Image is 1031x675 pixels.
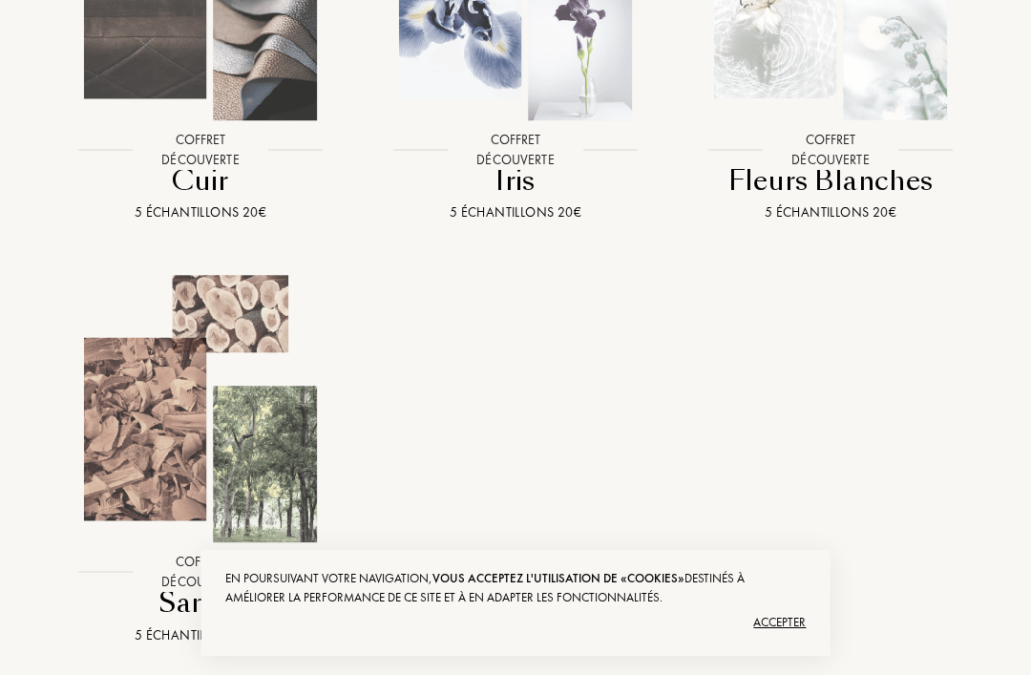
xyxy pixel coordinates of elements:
img: Santal [59,267,343,551]
span: vous acceptez l'utilisation de «cookies» [432,570,684,586]
div: 5 échantillons 20€ [65,202,336,222]
div: Accepter [225,607,807,638]
div: 5 échantillons 20€ [65,625,336,645]
div: En poursuivant votre navigation, destinés à améliorer la performance de ce site et à en adapter l... [225,569,807,607]
div: 5 échantillons 20€ [380,202,651,222]
div: 5 échantillons 20€ [695,202,966,222]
